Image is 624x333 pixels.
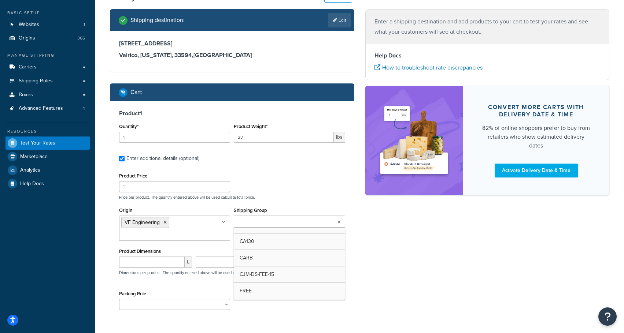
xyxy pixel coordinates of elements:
[119,40,345,47] h3: [STREET_ADDRESS]
[234,207,267,213] label: Shipping Group
[117,195,347,200] p: Price per product. The quantity entered above will be used calculate total price.
[234,283,344,299] a: FREE
[5,18,90,31] a: Websites1
[119,207,132,213] label: Origin
[20,167,40,173] span: Analytics
[5,18,90,31] li: Websites
[19,105,63,112] span: Advanced Features
[19,78,53,84] span: Shipping Rules
[5,102,90,115] a: Advanced Features4
[234,266,344,283] a: CJM-DS-FEE-15
[19,22,39,28] span: Websites
[5,10,90,16] div: Basic Setup
[376,97,452,184] img: feature-image-ddt-36eae7f7280da8017bfb280eaccd9c446f90b1fe08728e4019434db127062ab4.png
[374,16,601,37] p: Enter a shipping destination and add products to your cart to test your rates and see what your c...
[119,156,125,161] input: Enter additional details (optional)
[5,177,90,190] a: Help Docs
[5,88,90,102] a: Boxes
[480,104,592,118] div: Convert more carts with delivery date & time
[119,124,139,129] label: Quantity*
[5,31,90,45] a: Origins366
[20,140,55,146] span: Test Your Rates
[5,164,90,177] a: Analytics
[19,64,37,70] span: Carriers
[126,153,199,164] div: Enter additional details (optional)
[117,270,271,275] p: Dimensions per product. The quantity entered above will be used calculate total volume.
[119,52,345,59] h3: Valrico, [US_STATE], 33594 , [GEOGRAPHIC_DATA]
[240,287,252,295] span: FREE
[240,270,274,278] span: CJM-DS-FEE-15
[84,22,85,28] span: 1
[495,164,578,177] a: Activate Delivery Date & Time
[334,132,345,143] span: lbs
[5,136,90,150] a: Test Your Rates
[5,52,90,59] div: Manage Shipping
[598,307,617,326] button: Open Resource Center
[19,92,33,98] span: Boxes
[5,102,90,115] li: Advanced Features
[374,51,601,60] h4: Help Docs
[119,173,147,179] label: Product Price
[20,181,44,187] span: Help Docs
[77,35,85,41] span: 366
[119,110,345,117] h3: Product 1
[119,291,146,296] label: Packing Rule
[5,150,90,163] a: Marketplace
[234,250,344,266] a: CARB
[234,132,333,143] input: 0.00
[125,218,160,226] span: VF Engineering
[5,74,90,88] a: Shipping Rules
[130,89,143,96] h2: Cart :
[82,105,85,112] span: 4
[185,257,192,267] span: L
[234,124,267,129] label: Product Weight*
[5,128,90,135] div: Resources
[130,17,185,23] h2: Shipping destination :
[480,124,592,150] div: 82% of online shoppers prefer to buy from retailers who show estimated delivery dates
[5,31,90,45] li: Origins
[240,237,254,245] span: CA130
[374,63,483,72] a: How to troubleshoot rate discrepancies
[5,60,90,74] a: Carriers
[240,254,253,262] span: CARB
[234,233,344,250] a: CA130
[20,154,48,160] span: Marketplace
[119,248,161,254] label: Product Dimensions
[328,13,351,27] a: Edit
[19,35,35,41] span: Origins
[119,132,230,143] input: 0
